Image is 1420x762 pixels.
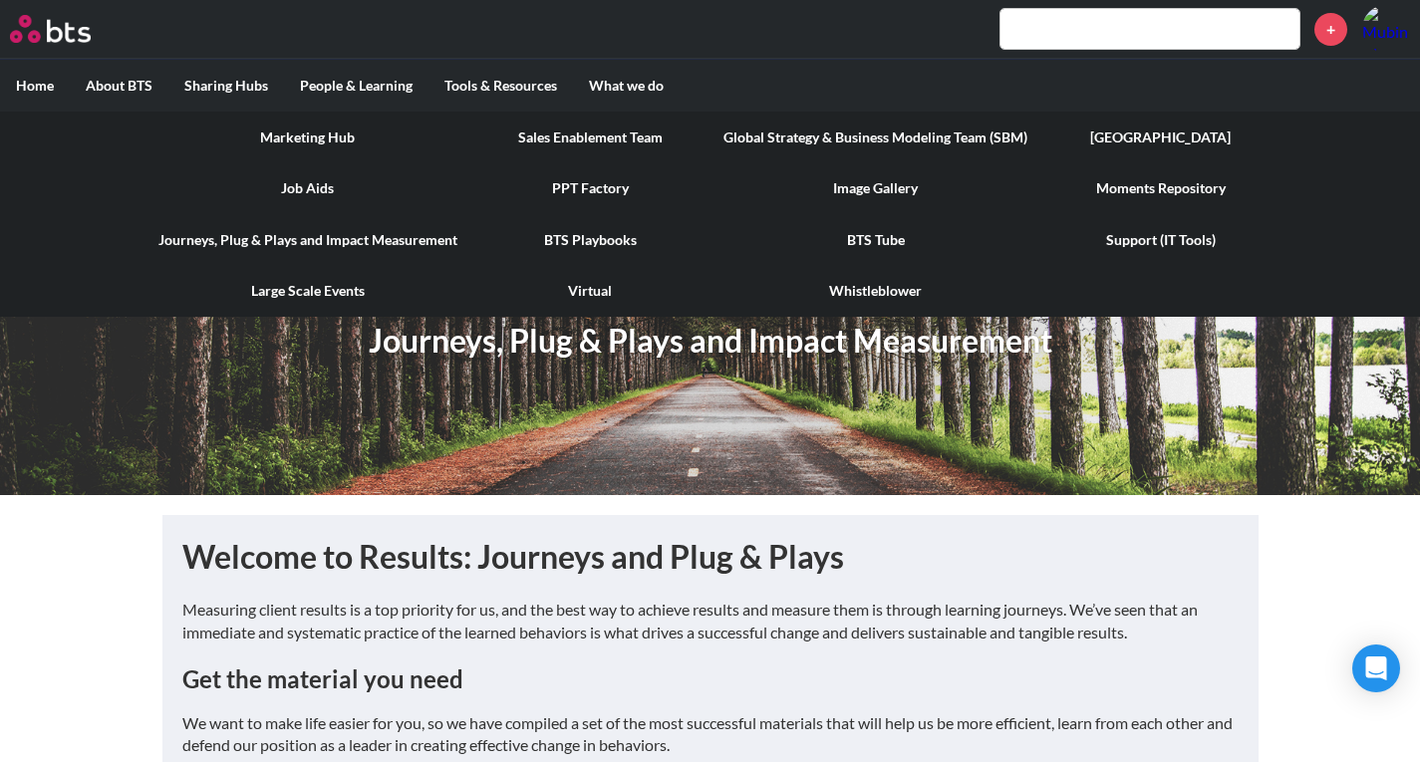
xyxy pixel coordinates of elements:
a: Go home [10,15,128,43]
label: Tools & Resources [428,60,573,112]
h1: Welcome to Results: Journeys and Plug & Plays [182,535,1239,580]
label: Sharing Hubs [168,60,284,112]
a: + [1314,13,1347,46]
p: We want to make life easier for you, so we have compiled a set of the most successful materials t... [182,712,1239,757]
h2: Get the material you need [182,662,1239,696]
a: Profile [1362,5,1410,53]
img: Mubin Al Rashid [1362,5,1410,53]
h1: Journeys, Plug & Plays and Impact Measurement [369,319,1052,364]
div: Open Intercom Messenger [1352,644,1400,692]
img: BTS Logo [10,15,91,43]
p: Measuring client results is a top priority for us, and the best way to achieve results and measur... [182,599,1239,643]
label: What we do [573,60,680,112]
label: People & Learning [284,60,428,112]
label: About BTS [70,60,168,112]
